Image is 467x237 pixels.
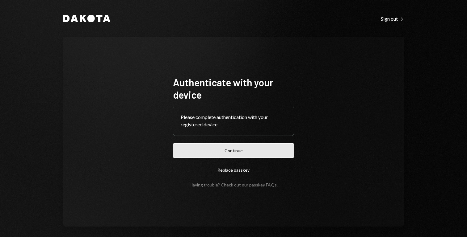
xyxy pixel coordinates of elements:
[381,16,404,22] div: Sign out
[173,76,294,101] h1: Authenticate with your device
[173,143,294,158] button: Continue
[190,182,278,187] div: Having trouble? Check out our .
[249,182,277,188] a: passkey FAQs
[381,15,404,22] a: Sign out
[173,163,294,177] button: Replace passkey
[181,113,286,128] div: Please complete authentication with your registered device.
